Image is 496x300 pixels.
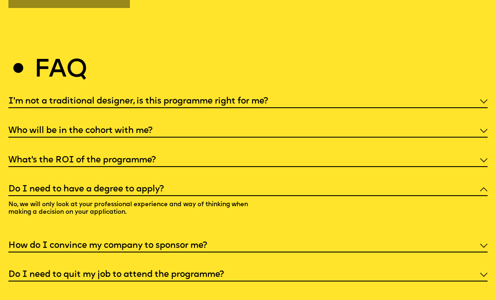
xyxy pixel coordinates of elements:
h2: Faq [34,60,87,82]
h5: I'm not a traditional designer, is this programme right for me? [8,97,268,106]
h5: Who will be in the cohort with me? [8,127,153,135]
p: No, we will only look at your professional experience and way of thinking when making a decision ... [8,196,256,223]
h5: Do I need to have a degree to apply? [8,185,164,194]
h5: How do I convince my company to sponsor me? [8,242,207,250]
h5: Do I need to quit my job to attend the programme? [8,271,224,279]
h5: What’s the ROI of the programme? [8,156,156,165]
